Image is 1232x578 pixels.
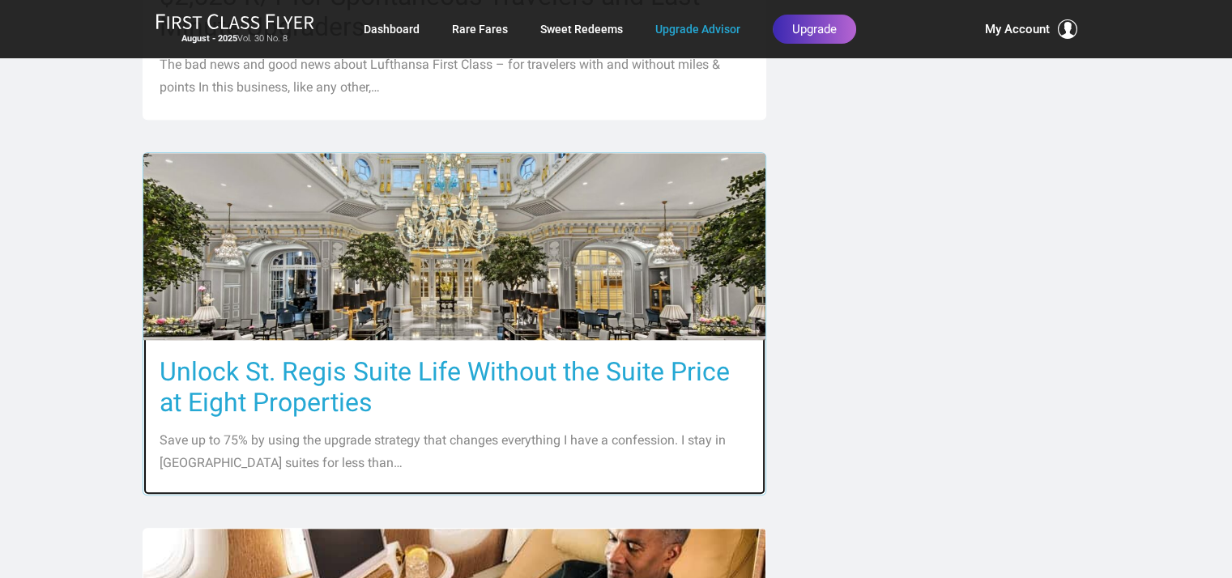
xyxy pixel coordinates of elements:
[156,13,314,45] a: First Class FlyerAugust - 2025Vol. 30 No. 8
[156,13,314,30] img: First Class Flyer
[160,356,749,418] h3: Unlock St. Regis Suite Life Without the Suite Price at Eight Properties
[160,53,749,99] p: The bad news and good news about Lufthansa First Class – for travelers with and without miles & p...
[540,15,623,44] a: Sweet Redeems
[181,33,237,44] strong: August - 2025
[773,15,856,44] a: Upgrade
[156,33,314,45] small: Vol. 30 No. 8
[160,429,749,474] p: Save up to 75% by using the upgrade strategy that changes everything I have a confession. I stay ...
[985,19,1077,39] button: My Account
[985,19,1050,39] span: My Account
[364,15,420,44] a: Dashboard
[452,15,508,44] a: Rare Fares
[655,15,740,44] a: Upgrade Advisor
[143,152,766,495] a: Unlock St. Regis Suite Life Without the Suite Price at Eight Properties Save up to 75% by using t...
